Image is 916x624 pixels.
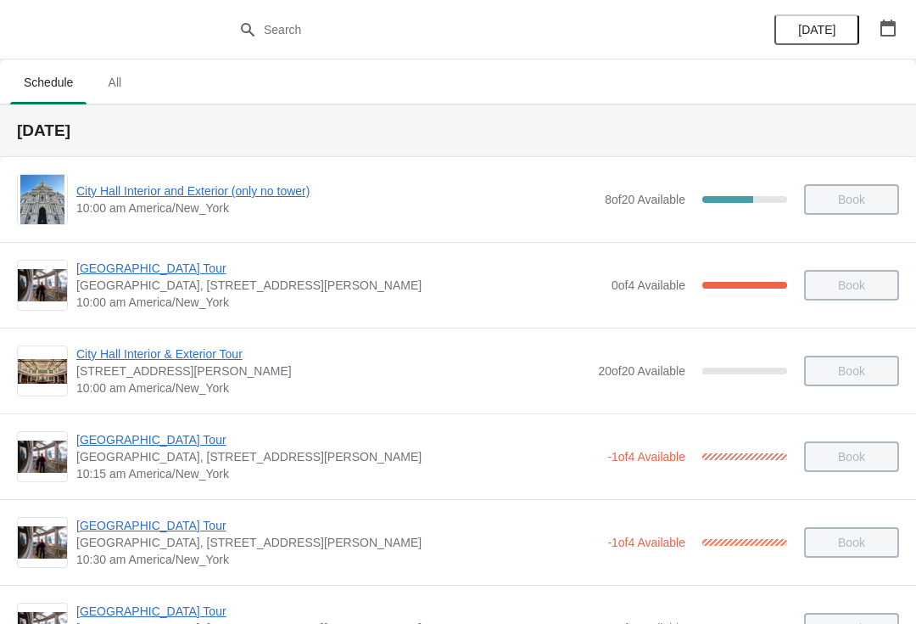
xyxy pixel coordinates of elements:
[18,269,67,302] img: City Hall Tower Tour | City Hall Visitor Center, 1400 John F Kennedy Boulevard Suite 121, Philade...
[598,364,685,378] span: 20 of 20 Available
[612,278,685,292] span: 0 of 4 Available
[607,450,685,464] span: -1 of 4 Available
[76,517,599,534] span: [GEOGRAPHIC_DATA] Tour
[76,551,599,568] span: 10:30 am America/New_York
[76,448,599,465] span: [GEOGRAPHIC_DATA], [STREET_ADDRESS][PERSON_NAME]
[76,260,603,277] span: [GEOGRAPHIC_DATA] Tour
[798,23,835,37] span: [DATE]
[605,193,685,206] span: 8 of 20 Available
[76,183,596,200] span: City Hall Interior and Exterior (only no tower)
[76,431,599,448] span: [GEOGRAPHIC_DATA] Tour
[76,465,599,482] span: 10:15 am America/New_York
[607,536,685,549] span: -1 of 4 Available
[18,441,67,474] img: City Hall Tower Tour | City Hall Visitor Center, 1400 John F Kennedy Boulevard Suite 121, Philade...
[18,359,67,384] img: City Hall Interior & Exterior Tour | 1400 John F Kennedy Boulevard, Suite 121, Philadelphia, PA, ...
[263,14,687,45] input: Search
[76,277,603,294] span: [GEOGRAPHIC_DATA], [STREET_ADDRESS][PERSON_NAME]
[10,67,87,98] span: Schedule
[76,603,603,620] span: [GEOGRAPHIC_DATA] Tour
[18,526,67,559] img: City Hall Tower Tour | City Hall Visitor Center, 1400 John F Kennedy Boulevard Suite 121, Philade...
[76,294,603,311] span: 10:00 am America/New_York
[76,363,589,379] span: [STREET_ADDRESS][PERSON_NAME]
[76,200,596,216] span: 10:00 am America/New_York
[76,534,599,551] span: [GEOGRAPHIC_DATA], [STREET_ADDRESS][PERSON_NAME]
[76,379,589,396] span: 10:00 am America/New_York
[20,175,65,224] img: City Hall Interior and Exterior (only no tower) | | 10:00 am America/New_York
[93,67,136,98] span: All
[774,14,859,45] button: [DATE]
[17,122,899,139] h2: [DATE]
[76,346,589,363] span: City Hall Interior & Exterior Tour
